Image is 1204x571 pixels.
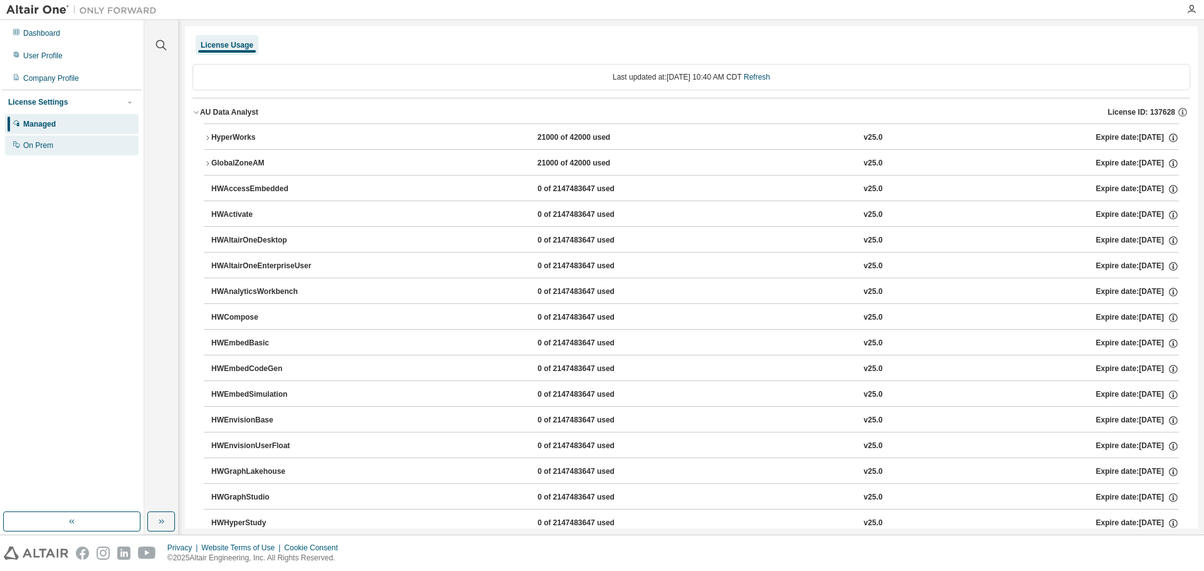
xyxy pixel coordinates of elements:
[863,492,882,503] div: v25.0
[211,484,1179,511] button: HWGraphStudio0 of 2147483647 usedv25.0Expire date:[DATE]
[1096,132,1179,144] div: Expire date: [DATE]
[537,492,650,503] div: 0 of 2147483647 used
[167,543,201,553] div: Privacy
[211,355,1179,383] button: HWEmbedCodeGen0 of 2147483647 usedv25.0Expire date:[DATE]
[537,338,650,349] div: 0 of 2147483647 used
[211,458,1179,486] button: HWGraphLakehouse0 of 2147483647 usedv25.0Expire date:[DATE]
[211,492,324,503] div: HWGraphStudio
[211,227,1179,254] button: HWAltairOneDesktop0 of 2147483647 usedv25.0Expire date:[DATE]
[211,441,324,452] div: HWEnvisionUserFloat
[211,518,324,529] div: HWHyperStudy
[76,547,89,560] img: facebook.svg
[863,441,882,452] div: v25.0
[211,158,324,169] div: GlobalZoneAM
[1096,184,1179,195] div: Expire date: [DATE]
[863,312,882,323] div: v25.0
[1096,415,1179,426] div: Expire date: [DATE]
[1096,389,1179,401] div: Expire date: [DATE]
[23,28,60,38] div: Dashboard
[1096,158,1179,169] div: Expire date: [DATE]
[1096,312,1179,323] div: Expire date: [DATE]
[211,381,1179,409] button: HWEmbedSimulation0 of 2147483647 usedv25.0Expire date:[DATE]
[8,97,68,107] div: License Settings
[863,518,882,529] div: v25.0
[1096,364,1179,375] div: Expire date: [DATE]
[863,209,882,221] div: v25.0
[537,209,650,221] div: 0 of 2147483647 used
[23,140,53,150] div: On Prem
[211,466,324,478] div: HWGraphLakehouse
[193,64,1190,90] div: Last updated at: [DATE] 10:40 AM CDT
[537,132,650,144] div: 21000 of 42000 used
[211,184,324,195] div: HWAccessEmbedded
[1096,261,1179,272] div: Expire date: [DATE]
[97,547,110,560] img: instagram.svg
[537,364,650,375] div: 0 of 2147483647 used
[1096,209,1179,221] div: Expire date: [DATE]
[1096,518,1179,529] div: Expire date: [DATE]
[863,158,882,169] div: v25.0
[211,312,324,323] div: HWCompose
[863,184,882,195] div: v25.0
[23,119,56,129] div: Managed
[1096,466,1179,478] div: Expire date: [DATE]
[1096,286,1179,298] div: Expire date: [DATE]
[23,51,63,61] div: User Profile
[537,441,650,452] div: 0 of 2147483647 used
[537,158,650,169] div: 21000 of 42000 used
[201,40,253,50] div: License Usage
[211,338,324,349] div: HWEmbedBasic
[211,209,324,221] div: HWActivate
[863,364,882,375] div: v25.0
[284,543,345,553] div: Cookie Consent
[211,389,324,401] div: HWEmbedSimulation
[1096,338,1179,349] div: Expire date: [DATE]
[863,338,882,349] div: v25.0
[204,150,1179,177] button: GlobalZoneAM21000 of 42000 usedv25.0Expire date:[DATE]
[4,547,68,560] img: altair_logo.svg
[537,389,650,401] div: 0 of 2147483647 used
[23,73,79,83] div: Company Profile
[201,543,284,553] div: Website Terms of Use
[537,184,650,195] div: 0 of 2147483647 used
[1096,441,1179,452] div: Expire date: [DATE]
[537,286,650,298] div: 0 of 2147483647 used
[200,107,258,117] div: AU Data Analyst
[863,415,882,426] div: v25.0
[1108,107,1175,117] span: License ID: 137628
[211,253,1179,280] button: HWAltairOneEnterpriseUser0 of 2147483647 usedv25.0Expire date:[DATE]
[537,261,650,272] div: 0 of 2147483647 used
[863,261,882,272] div: v25.0
[211,278,1179,306] button: HWAnalyticsWorkbench0 of 2147483647 usedv25.0Expire date:[DATE]
[211,304,1179,332] button: HWCompose0 of 2147483647 usedv25.0Expire date:[DATE]
[863,235,882,246] div: v25.0
[537,312,650,323] div: 0 of 2147483647 used
[211,286,324,298] div: HWAnalyticsWorkbench
[211,201,1179,229] button: HWActivate0 of 2147483647 usedv25.0Expire date:[DATE]
[167,553,346,563] p: © 2025 Altair Engineering, Inc. All Rights Reserved.
[211,407,1179,434] button: HWEnvisionBase0 of 2147483647 usedv25.0Expire date:[DATE]
[537,466,650,478] div: 0 of 2147483647 used
[1096,235,1179,246] div: Expire date: [DATE]
[537,235,650,246] div: 0 of 2147483647 used
[193,98,1190,126] button: AU Data AnalystLicense ID: 137628
[537,518,650,529] div: 0 of 2147483647 used
[6,4,163,16] img: Altair One
[863,286,882,298] div: v25.0
[1096,492,1179,503] div: Expire date: [DATE]
[863,132,882,144] div: v25.0
[211,261,324,272] div: HWAltairOneEnterpriseUser
[211,235,324,246] div: HWAltairOneDesktop
[211,364,324,375] div: HWEmbedCodeGen
[211,510,1179,537] button: HWHyperStudy0 of 2147483647 usedv25.0Expire date:[DATE]
[211,330,1179,357] button: HWEmbedBasic0 of 2147483647 usedv25.0Expire date:[DATE]
[117,547,130,560] img: linkedin.svg
[211,415,324,426] div: HWEnvisionBase
[138,547,156,560] img: youtube.svg
[211,432,1179,460] button: HWEnvisionUserFloat0 of 2147483647 usedv25.0Expire date:[DATE]
[863,389,882,401] div: v25.0
[204,124,1179,152] button: HyperWorks21000 of 42000 usedv25.0Expire date:[DATE]
[211,132,324,144] div: HyperWorks
[537,415,650,426] div: 0 of 2147483647 used
[863,466,882,478] div: v25.0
